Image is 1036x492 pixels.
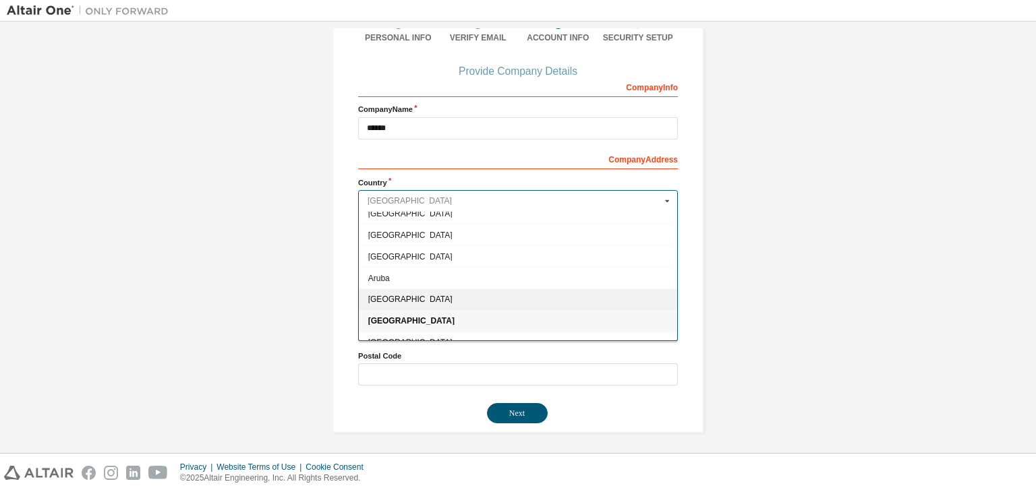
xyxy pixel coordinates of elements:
[358,75,678,97] div: Company Info
[368,231,668,239] span: [GEOGRAPHIC_DATA]
[4,466,74,480] img: altair_logo.svg
[306,462,371,472] div: Cookie Consent
[438,32,519,43] div: Verify Email
[104,466,118,480] img: instagram.svg
[368,338,668,346] span: [GEOGRAPHIC_DATA]
[126,466,140,480] img: linkedin.svg
[82,466,96,480] img: facebook.svg
[487,403,548,423] button: Next
[368,274,668,282] span: Aruba
[518,32,598,43] div: Account Info
[368,295,668,303] span: [GEOGRAPHIC_DATA]
[368,210,668,218] span: [GEOGRAPHIC_DATA]
[148,466,168,480] img: youtube.svg
[180,462,217,472] div: Privacy
[217,462,306,472] div: Website Terms of Use
[358,177,678,188] label: Country
[358,350,678,361] label: Postal Code
[180,472,372,484] p: © 2025 Altair Engineering, Inc. All Rights Reserved.
[368,317,668,325] span: [GEOGRAPHIC_DATA]
[7,4,175,18] img: Altair One
[368,253,668,261] span: [GEOGRAPHIC_DATA]
[358,148,678,169] div: Company Address
[358,67,678,75] div: Provide Company Details
[358,104,678,115] label: Company Name
[358,32,438,43] div: Personal Info
[598,32,679,43] div: Security Setup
